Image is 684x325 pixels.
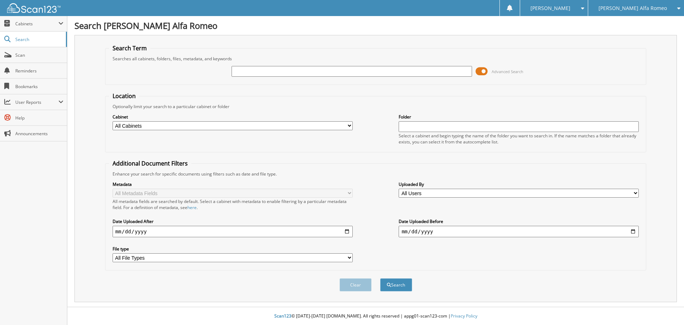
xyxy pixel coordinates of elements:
input: end [399,226,639,237]
span: Search [15,36,62,42]
input: start [113,226,353,237]
legend: Additional Document Filters [109,159,191,167]
span: [PERSON_NAME] [530,6,570,10]
label: Metadata [113,181,353,187]
button: Clear [340,278,372,291]
span: Help [15,115,63,121]
span: Announcements [15,131,63,137]
span: Advanced Search [492,69,523,74]
label: Folder [399,114,639,120]
label: Date Uploaded After [113,218,353,224]
a: Privacy Policy [451,313,477,319]
div: Enhance your search for specific documents using filters such as date and file type. [109,171,643,177]
span: Cabinets [15,21,58,27]
span: Reminders [15,68,63,74]
span: Scan [15,52,63,58]
label: Cabinet [113,114,353,120]
span: Scan123 [274,313,291,319]
div: All metadata fields are searched by default. Select a cabinet with metadata to enable filtering b... [113,198,353,210]
button: Search [380,278,412,291]
label: Date Uploaded Before [399,218,639,224]
legend: Search Term [109,44,150,52]
div: Select a cabinet and begin typing the name of the folder you want to search in. If the name match... [399,133,639,145]
img: scan123-logo-white.svg [7,3,61,13]
h1: Search [PERSON_NAME] Alfa Romeo [74,20,677,31]
div: Searches all cabinets, folders, files, metadata, and keywords [109,56,643,62]
label: Uploaded By [399,181,639,187]
div: © [DATE]-[DATE] [DOMAIN_NAME]. All rights reserved | appg01-scan123-com | [67,308,684,325]
span: User Reports [15,99,58,105]
legend: Location [109,92,139,100]
span: [PERSON_NAME] Alfa Romeo [598,6,667,10]
div: Optionally limit your search to a particular cabinet or folder [109,103,643,110]
label: File type [113,246,353,252]
span: Bookmarks [15,83,63,90]
a: here [187,204,197,210]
